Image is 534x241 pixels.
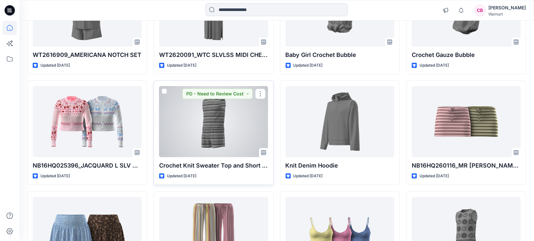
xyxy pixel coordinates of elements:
p: Crochet Gauze Bubble [412,50,521,60]
a: NB16HQ260116_MR MICRO MINI SKORT W SIDE SEAM NOTCH AND DRAWCORD [412,86,521,157]
div: Walmart [488,12,526,16]
p: Updated [DATE] [40,173,70,180]
p: Updated [DATE] [167,173,196,180]
a: Knit Denim Hoodie [286,86,395,157]
p: Updated [DATE] [40,62,70,69]
p: NB16HQ025396_JACQUARD L SLV RAGLAN BTN FRONT CARDIGAN [33,161,142,170]
p: WT2620091_WTC SLVLSS MIDI CHERMISE [159,50,268,60]
p: Crochet Knit Sweater Top and Short Set [159,161,268,170]
div: CB [474,5,486,16]
div: [PERSON_NAME] [488,4,526,12]
p: NB16HQ260116_MR [PERSON_NAME] MINI SKORT W SIDE SEAM NOTCH AND DRAWCORD [412,161,521,170]
p: Updated [DATE] [420,173,449,180]
a: NB16HQ025396_JACQUARD L SLV RAGLAN BTN FRONT CARDIGAN [33,86,142,157]
p: Updated [DATE] [167,62,196,69]
p: WT2616909_AMERICANA NOTCH SET [33,50,142,60]
p: Baby Girl Crochet Bubble [286,50,395,60]
p: Knit Denim Hoodie [286,161,395,170]
p: Updated [DATE] [293,173,323,180]
p: Updated [DATE] [420,62,449,69]
a: Crochet Knit Sweater Top and Short Set [159,86,268,157]
p: Updated [DATE] [293,62,323,69]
